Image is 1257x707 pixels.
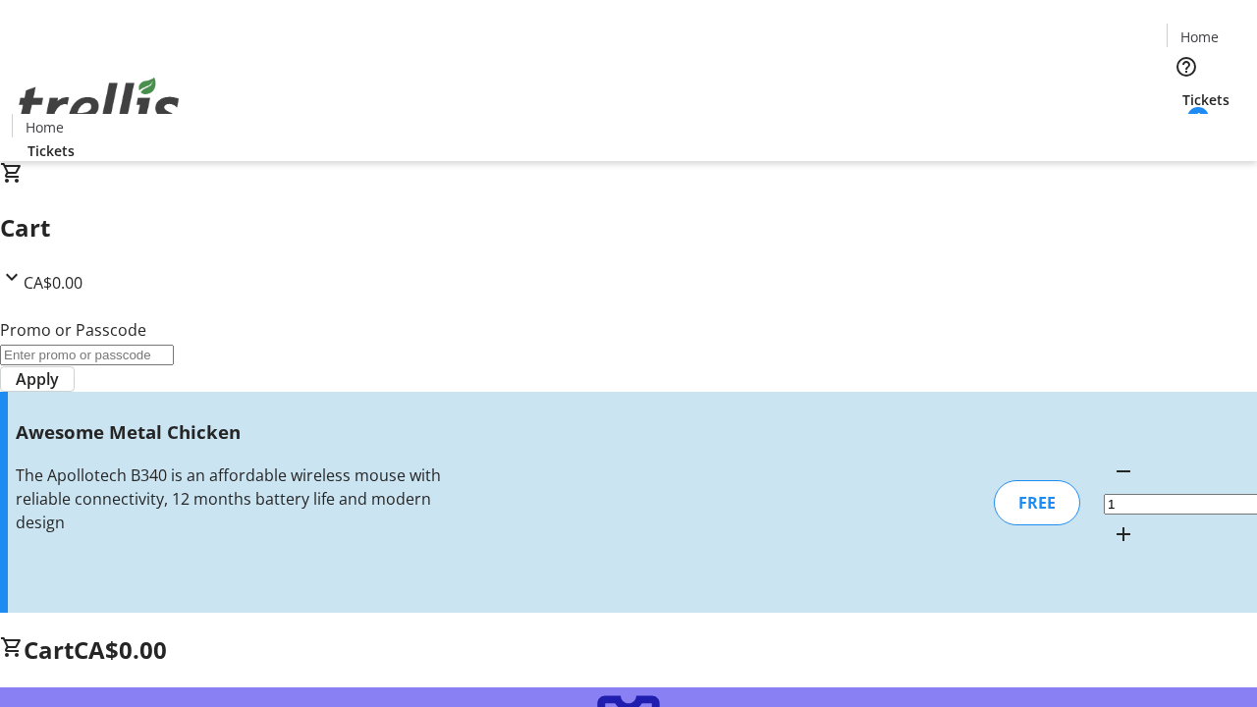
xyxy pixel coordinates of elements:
a: Tickets [1167,89,1245,110]
span: CA$0.00 [24,272,82,294]
a: Home [1168,27,1230,47]
div: The Apollotech B340 is an affordable wireless mouse with reliable connectivity, 12 months battery... [16,463,445,534]
span: Tickets [27,140,75,161]
span: Apply [16,367,59,391]
span: CA$0.00 [74,633,167,666]
h3: Awesome Metal Chicken [16,418,445,446]
span: Home [1180,27,1219,47]
div: FREE [994,480,1080,525]
span: Tickets [1182,89,1230,110]
button: Cart [1167,110,1206,149]
a: Home [13,117,76,137]
button: Decrement by one [1104,452,1143,491]
a: Tickets [12,140,90,161]
img: Orient E2E Organization cp6jO81bo0's Logo [12,56,187,154]
span: Home [26,117,64,137]
button: Help [1167,47,1206,86]
button: Increment by one [1104,515,1143,554]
